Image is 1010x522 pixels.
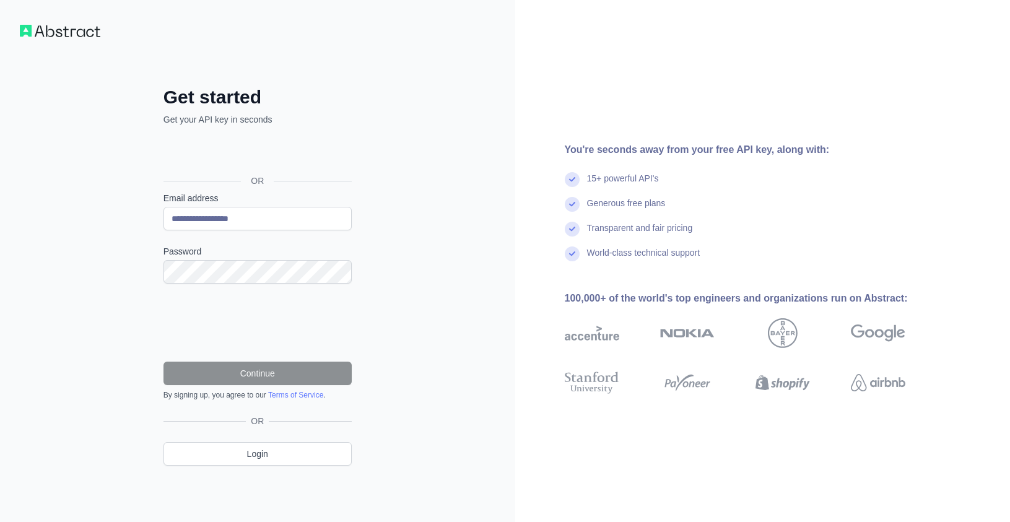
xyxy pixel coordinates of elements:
[163,362,352,385] button: Continue
[565,222,580,237] img: check mark
[587,197,666,222] div: Generous free plans
[163,442,352,466] a: Login
[565,318,619,348] img: accenture
[587,172,659,197] div: 15+ powerful API's
[163,192,352,204] label: Email address
[163,113,352,126] p: Get your API key in seconds
[587,246,700,271] div: World-class technical support
[565,369,619,396] img: stanford university
[851,369,905,396] img: airbnb
[163,298,352,347] iframe: reCAPTCHA
[163,86,352,108] h2: Get started
[565,197,580,212] img: check mark
[660,369,715,396] img: payoneer
[565,172,580,187] img: check mark
[20,25,100,37] img: Workflow
[163,390,352,400] div: By signing up, you agree to our .
[157,139,355,167] iframe: Sign in with Google Button
[565,246,580,261] img: check mark
[851,318,905,348] img: google
[268,391,323,399] a: Terms of Service
[660,318,715,348] img: nokia
[565,142,945,157] div: You're seconds away from your free API key, along with:
[565,291,945,306] div: 100,000+ of the world's top engineers and organizations run on Abstract:
[768,318,798,348] img: bayer
[755,369,810,396] img: shopify
[241,175,274,187] span: OR
[246,415,269,427] span: OR
[163,245,352,258] label: Password
[587,222,693,246] div: Transparent and fair pricing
